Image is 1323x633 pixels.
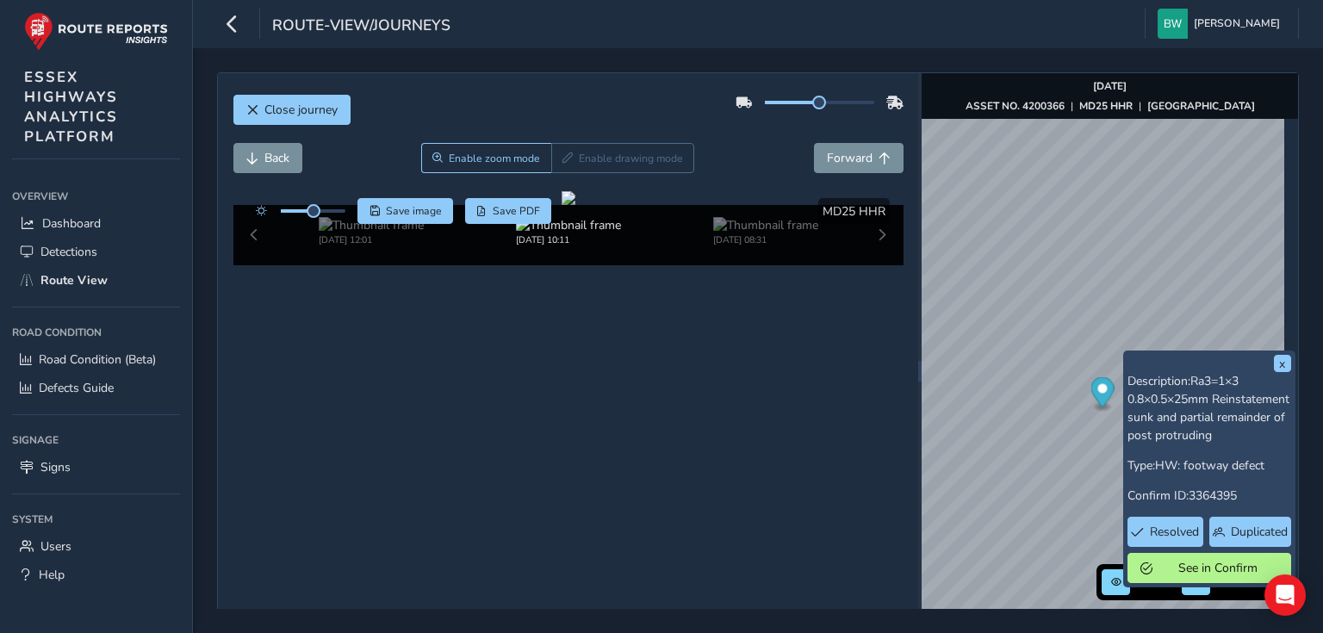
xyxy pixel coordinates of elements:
a: Route View [12,266,180,295]
span: 3364395 [1189,487,1237,504]
span: Users [40,538,71,555]
span: ESSEX HIGHWAYS ANALYTICS PLATFORM [24,67,118,146]
div: Road Condition [12,320,180,345]
a: Detections [12,238,180,266]
span: Duplicated [1231,524,1288,540]
p: Description: [1127,372,1291,444]
button: Forward [814,143,904,173]
span: Enable zoom mode [449,152,540,165]
div: | | [966,99,1255,113]
div: Overview [12,183,180,209]
div: Signage [12,427,180,453]
strong: ASSET NO. 4200366 [966,99,1065,113]
span: Save PDF [493,204,540,218]
span: Resolved [1150,524,1199,540]
button: Zoom [421,143,551,173]
span: Defects Guide [39,380,114,396]
span: Help [39,567,65,583]
div: [DATE] 08:31 [713,233,818,246]
img: diamond-layout [1158,9,1188,39]
div: [DATE] 12:01 [319,233,424,246]
span: Back [264,150,289,166]
strong: [DATE] [1093,79,1127,93]
a: Help [12,561,180,589]
button: Save [357,198,453,224]
button: [PERSON_NAME] [1158,9,1286,39]
button: Duplicated [1209,517,1290,547]
img: Thumbnail frame [516,217,621,233]
a: Signs [12,453,180,481]
span: Dashboard [42,215,101,232]
strong: [GEOGRAPHIC_DATA] [1147,99,1255,113]
p: Confirm ID: [1127,487,1291,505]
button: See in Confirm [1127,553,1291,583]
span: Save image [386,204,442,218]
img: Thumbnail frame [713,217,818,233]
span: Detections [40,244,97,260]
span: Ra3=1×3 0.8×0.5×25mm Reinstatement sunk and partial remainder of post protruding [1127,373,1289,444]
strong: MD25 HHR [1079,99,1133,113]
span: MD25 HHR [823,203,885,220]
span: route-view/journeys [272,15,450,39]
a: Road Condition (Beta) [12,345,180,374]
span: Close journey [264,102,338,118]
a: Users [12,532,180,561]
a: Defects Guide [12,374,180,402]
span: See in Confirm [1158,560,1278,576]
span: Signs [40,459,71,475]
button: x [1274,355,1291,372]
img: rr logo [24,12,168,51]
span: [PERSON_NAME] [1194,9,1280,39]
span: Road Condition (Beta) [39,351,156,368]
div: System [12,506,180,532]
span: Route View [40,272,108,289]
a: Dashboard [12,209,180,238]
span: Forward [827,150,873,166]
button: Close journey [233,95,351,125]
img: Thumbnail frame [319,217,424,233]
div: Open Intercom Messenger [1264,574,1306,616]
div: [DATE] 10:11 [516,233,621,246]
div: Map marker [1091,377,1115,413]
button: PDF [465,198,552,224]
p: Type: [1127,456,1291,475]
button: Resolved [1127,517,1204,547]
button: Back [233,143,302,173]
span: HW: footway defect [1155,457,1264,474]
